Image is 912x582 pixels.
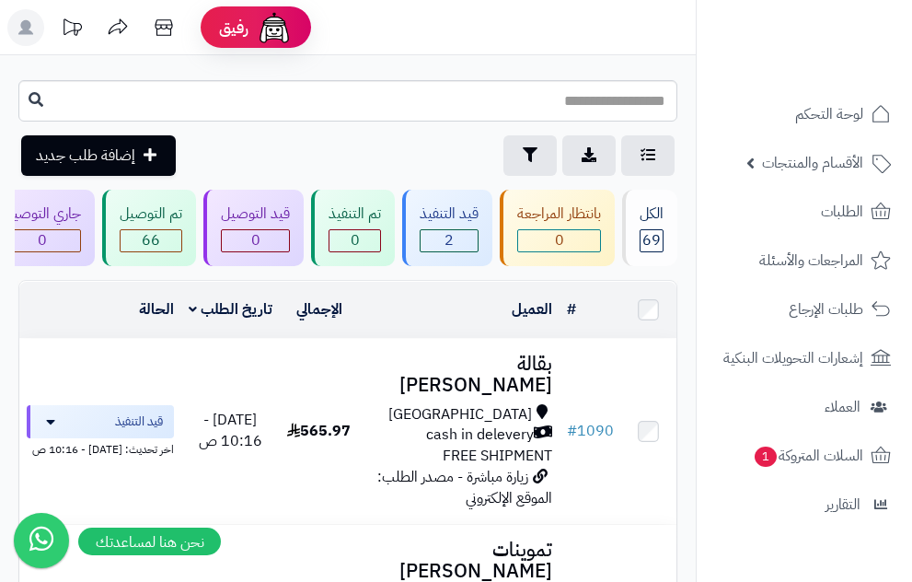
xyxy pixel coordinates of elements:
span: FREE SHIPMENT [443,445,552,467]
span: لوحة التحكم [795,101,863,127]
div: تم التنفيذ [329,204,381,225]
a: السلات المتروكة1 [708,434,901,478]
span: طلبات الإرجاع [789,297,863,322]
a: # [567,298,576,320]
a: الحالة [139,298,174,320]
a: العملاء [708,385,901,429]
span: رفيق [219,17,248,39]
a: لوحة التحكم [708,92,901,136]
div: قيد التنفيذ [420,204,479,225]
span: الطلبات [821,199,863,225]
a: المراجعات والأسئلة [708,239,901,283]
img: ai-face.png [256,9,293,46]
div: بانتظار المراجعة [517,204,601,225]
a: طلبات الإرجاع [708,287,901,332]
a: تم التوصيل 66 [98,190,200,266]
h3: بقالة [PERSON_NAME] [366,354,553,396]
span: قيد التنفيذ [115,413,163,431]
a: #1090 [567,420,614,442]
a: بانتظار المراجعة 0 [496,190,618,266]
span: 2 [421,230,478,251]
a: قيد التوصيل 0 [200,190,307,266]
a: تحديثات المنصة [49,9,95,51]
span: 565.97 [287,420,351,442]
span: [DATE] - 10:16 ص [199,409,262,452]
div: الكل [640,204,664,225]
a: تاريخ الطلب [189,298,272,320]
span: السلات المتروكة [753,443,863,469]
a: الإجمالي [296,298,342,320]
span: cash in delevery [426,425,534,446]
span: زيارة مباشرة - مصدر الطلب: الموقع الإلكتروني [377,466,552,509]
a: التقارير [708,483,901,527]
span: 0 [518,230,600,251]
div: جاري التوصيل [4,204,81,225]
a: إشعارات التحويلات البنكية [708,336,901,380]
div: اخر تحديث: [DATE] - 10:16 ص [27,438,174,458]
span: إشعارات التحويلات البنكية [723,345,863,371]
a: قيد التنفيذ 2 [398,190,496,266]
span: 69 [641,230,663,251]
h3: تموينات [PERSON_NAME] [366,540,553,582]
span: 0 [329,230,380,251]
a: الكل69 [618,190,681,266]
span: [GEOGRAPHIC_DATA] [388,404,532,425]
a: الطلبات [708,190,901,234]
a: تم التنفيذ 0 [307,190,398,266]
span: المراجعات والأسئلة [759,248,863,274]
span: التقارير [825,492,860,518]
img: logo-2.png [787,52,895,90]
span: إضافة طلب جديد [36,145,135,167]
div: قيد التوصيل [221,204,290,225]
a: العميل [512,298,552,320]
div: تم التوصيل [120,204,182,225]
span: الأقسام والمنتجات [762,150,863,176]
span: 0 [222,230,289,251]
span: 66 [121,230,181,251]
span: 0 [5,230,80,251]
span: # [567,420,577,442]
span: 1 [755,447,777,467]
a: إضافة طلب جديد [21,135,176,176]
span: العملاء [825,394,860,420]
